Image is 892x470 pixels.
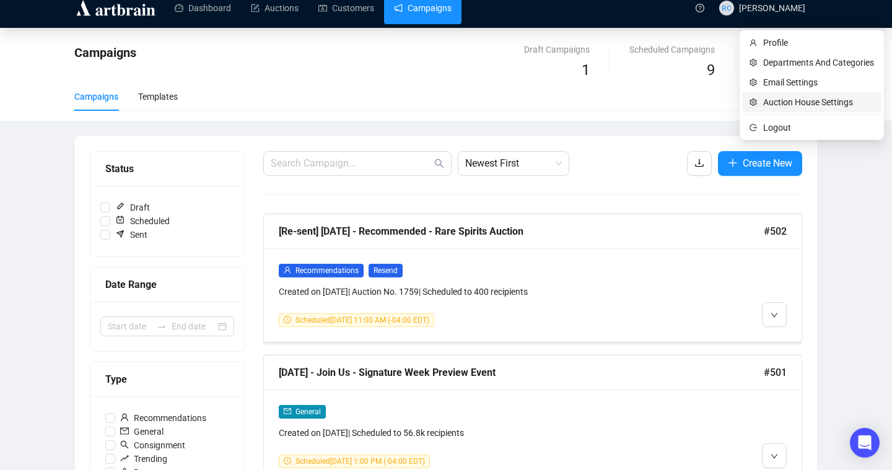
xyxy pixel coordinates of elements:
span: logout [750,124,758,131]
span: user [284,266,291,274]
span: search [434,159,444,168]
span: Auction House Settings [763,95,874,109]
span: 1 [582,61,590,79]
input: End date [172,320,216,333]
span: mail [284,407,291,415]
span: down [771,453,778,460]
div: Date Range [105,277,229,292]
span: mail [120,427,129,435]
span: Departments And Categories [763,56,874,69]
div: Status [105,161,229,176]
div: [Re-sent] [DATE] - Recommended - Rare Spirits Auction [279,224,764,239]
span: setting [750,79,758,86]
span: swap-right [157,321,167,331]
input: Search Campaign... [271,156,432,171]
span: Resend [369,264,403,277]
span: to [157,321,167,331]
div: Open Intercom Messenger [850,428,880,458]
span: [PERSON_NAME] [739,3,805,13]
div: Type [105,372,229,387]
span: Email Settings [763,76,874,89]
span: search [120,440,129,449]
div: Campaigns [74,90,118,103]
span: Scheduled [110,214,175,228]
span: Profile [763,36,874,50]
input: Start date [108,320,152,333]
span: General [115,425,168,438]
span: Logout [763,121,874,134]
span: plus [728,158,738,168]
span: Scheduled [DATE] 1:00 PM (-04:00 EDT) [295,457,425,466]
span: user [120,413,129,422]
div: Templates [138,90,178,103]
span: Newest First [465,152,562,175]
span: down [771,311,778,319]
div: [DATE] - Join Us - Signature Week Preview Event [279,365,764,380]
span: Draft [110,201,155,214]
span: setting [750,59,758,66]
span: Campaigns [74,45,136,60]
button: Create New [718,151,802,176]
span: clock-circle [284,316,291,323]
span: download [694,158,704,168]
span: Recommendations [295,266,359,275]
div: Scheduled Campaigns [629,43,715,56]
span: #502 [764,224,787,239]
span: user [750,39,758,46]
div: Draft Campaigns [524,43,590,56]
span: 9 [707,61,715,79]
span: Sent [110,228,152,242]
span: clock-circle [284,457,291,464]
span: Recommendations [115,411,211,425]
span: #501 [764,365,787,380]
a: [Re-sent] [DATE] - Recommended - Rare Spirits Auction#502userRecommendationsResendCreated on [DAT... [263,214,802,342]
span: Scheduled [DATE] 11:00 AM (-04:00 EDT) [295,316,429,324]
span: setting [750,98,758,106]
span: rise [120,454,129,463]
div: Created on [DATE] | Scheduled to 56.8k recipients [279,426,658,440]
span: Create New [743,155,792,171]
span: RC [722,2,731,14]
span: question-circle [696,4,704,12]
div: Created on [DATE] | Auction No. 1759 | Scheduled to 400 recipients [279,285,658,298]
span: Trending [115,452,172,466]
span: Consignment [115,438,190,452]
span: General [295,407,321,416]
